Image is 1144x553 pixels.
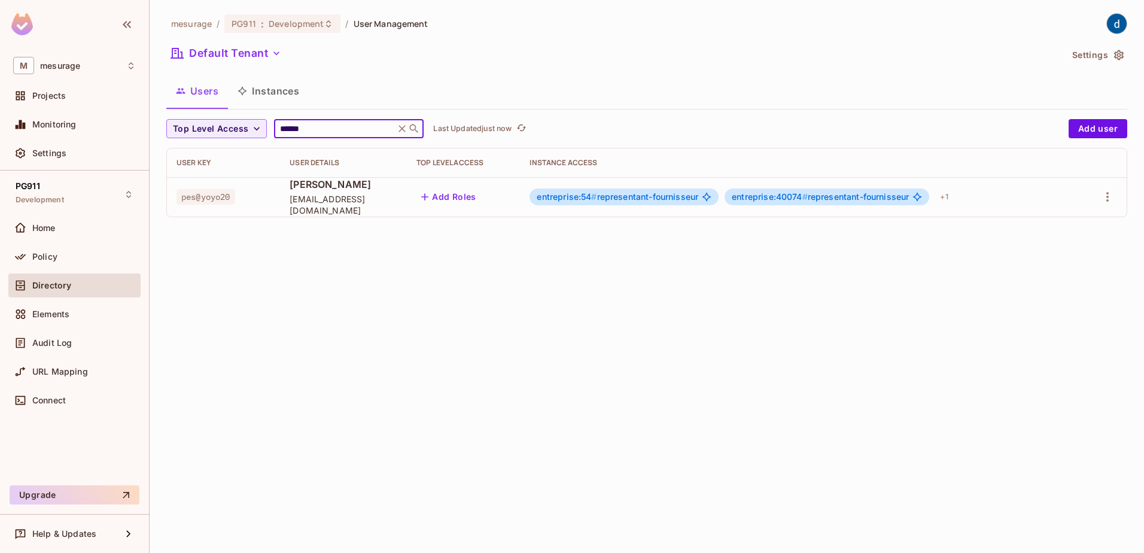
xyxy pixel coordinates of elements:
span: representant-fournisseur [537,192,698,202]
span: Connect [32,396,66,405]
span: User Management [354,18,428,29]
span: Development [269,18,324,29]
img: dev 911gcl [1107,14,1127,34]
li: / [345,18,348,29]
span: Directory [32,281,71,290]
button: Upgrade [10,485,139,505]
span: URL Mapping [32,367,88,376]
span: M [13,57,34,74]
span: Development [16,195,64,205]
span: Click to refresh data [512,121,528,136]
div: Instance Access [530,158,1069,168]
span: [EMAIL_ADDRESS][DOMAIN_NAME] [290,193,397,216]
span: pes@yoyo20 [177,189,235,205]
span: # [591,192,597,202]
span: PG911 [232,18,256,29]
p: Last Updated just now [433,124,512,133]
div: User Details [290,158,397,168]
span: Policy [32,252,57,262]
span: Help & Updates [32,529,96,539]
span: Monitoring [32,120,77,129]
span: # [802,192,808,202]
div: User Key [177,158,270,168]
div: + 1 [935,187,953,206]
span: PG911 [16,181,40,191]
span: entreprise:54 [537,192,597,202]
li: / [217,18,220,29]
button: refresh [514,121,528,136]
span: the active workspace [171,18,212,29]
button: Add Roles [416,187,481,206]
span: Elements [32,309,69,319]
span: entreprise:40074 [732,192,808,202]
span: [PERSON_NAME] [290,178,397,191]
span: Settings [32,148,66,158]
span: : [260,19,264,29]
span: Audit Log [32,338,72,348]
span: Workspace: mesurage [40,61,80,71]
button: Add user [1069,119,1127,138]
button: Instances [228,76,309,106]
span: refresh [516,123,527,135]
button: Users [166,76,228,106]
button: Top Level Access [166,119,267,138]
span: representant-fournisseur [732,192,909,202]
span: Projects [32,91,66,101]
span: Top Level Access [173,121,248,136]
span: Home [32,223,56,233]
div: Top Level Access [416,158,510,168]
img: SReyMgAAAABJRU5ErkJggg== [11,13,33,35]
button: Settings [1067,45,1127,65]
button: Default Tenant [166,44,286,63]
